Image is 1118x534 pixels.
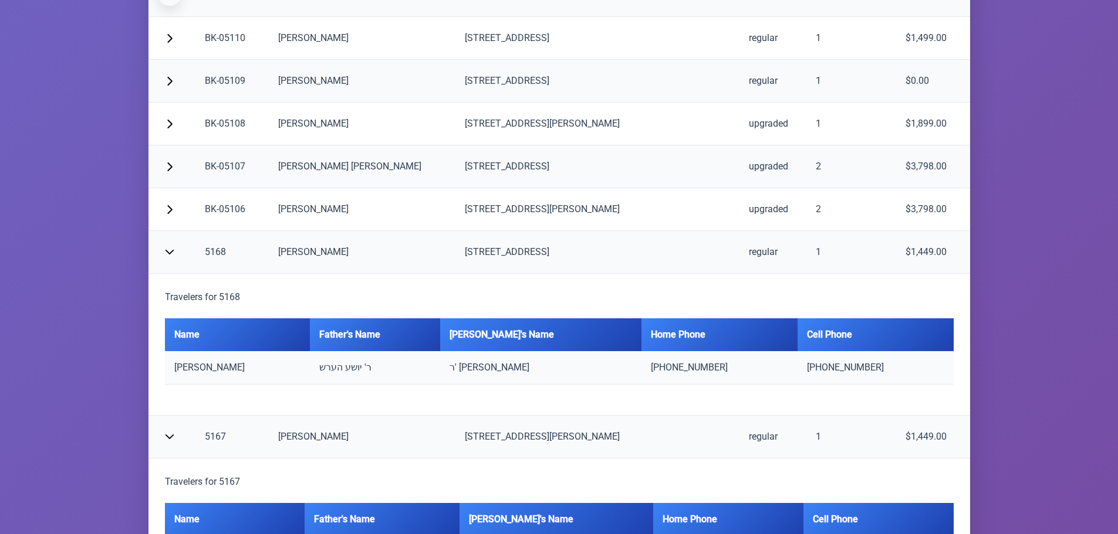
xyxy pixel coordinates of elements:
th: Father's Name [310,318,440,351]
td: 1 [806,103,896,145]
th: [PERSON_NAME]'s Name [440,318,641,351]
td: [STREET_ADDRESS][PERSON_NAME] [455,188,739,231]
td: $1,499.00 [896,17,970,60]
td: 5168 [195,231,269,274]
td: ר' יושע הערש [310,351,440,385]
td: $1,899.00 [896,103,970,145]
td: 1 [806,60,896,103]
th: Cell Phone [798,318,954,351]
td: [PERSON_NAME] [269,231,455,274]
td: BK-05109 [195,60,269,103]
td: [PERSON_NAME] [269,103,455,145]
td: BK-05108 [195,103,269,145]
td: 2 [806,188,896,231]
td: $3,798.00 [896,145,970,188]
td: BK-05110 [195,17,269,60]
td: [STREET_ADDRESS] [455,17,739,60]
td: [PERSON_NAME] [PERSON_NAME] [269,145,455,188]
td: regular [739,231,806,274]
td: ר' [PERSON_NAME] [440,351,641,385]
td: upgraded [739,145,806,188]
td: 1 [806,17,896,60]
td: [PHONE_NUMBER] [798,351,954,385]
td: [PERSON_NAME] [269,188,455,231]
td: [STREET_ADDRESS] [455,231,739,274]
td: BK-05106 [195,188,269,231]
td: $0.00 [896,60,970,103]
td: upgraded [739,188,806,231]
td: regular [739,17,806,60]
th: Name [165,318,310,351]
td: [PERSON_NAME] [269,416,455,458]
th: Home Phone [641,318,798,351]
td: $1,449.00 [896,231,970,274]
td: $3,798.00 [896,188,970,231]
td: regular [739,416,806,458]
td: BK-05107 [195,145,269,188]
td: [STREET_ADDRESS][PERSON_NAME] [455,416,739,458]
td: upgraded [739,103,806,145]
td: [PERSON_NAME] [269,60,455,103]
td: 5167 [195,416,269,458]
td: [PERSON_NAME] [269,17,455,60]
td: [PERSON_NAME] [165,351,310,385]
td: regular [739,60,806,103]
td: $1,449.00 [896,416,970,458]
td: 2 [806,145,896,188]
td: [STREET_ADDRESS][PERSON_NAME] [455,103,739,145]
td: 1 [806,416,896,458]
td: [STREET_ADDRESS] [455,145,739,188]
h5: Travelers for 5168 [165,290,954,304]
td: 1 [806,231,896,274]
h5: Travelers for 5167 [165,475,954,489]
td: [PHONE_NUMBER] [641,351,798,385]
td: [STREET_ADDRESS] [455,60,739,103]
